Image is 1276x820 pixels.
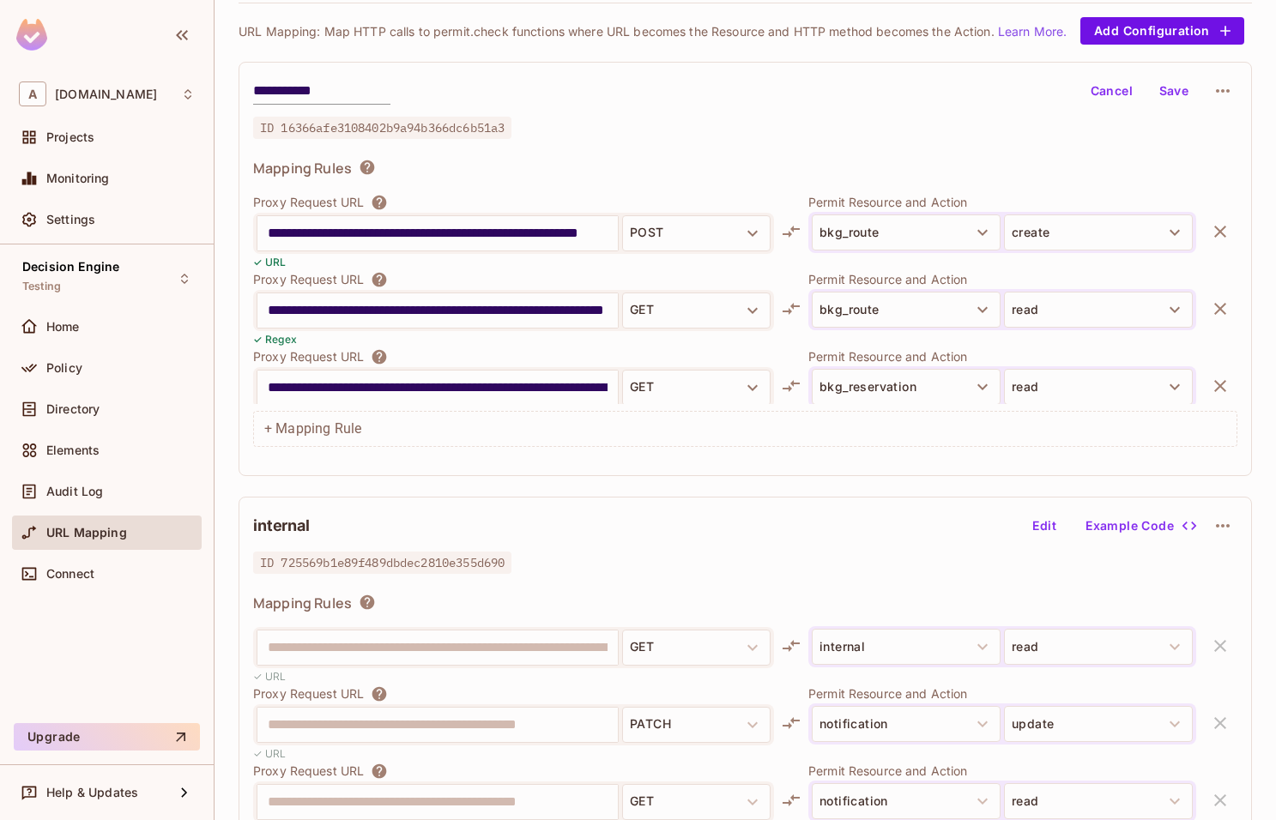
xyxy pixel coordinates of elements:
a: Learn More. [998,24,1067,39]
p: Permit Resource and Action [808,763,1196,779]
p: Proxy Request URL [253,271,364,288]
button: Example Code [1079,512,1201,540]
p: ✓ URL [253,254,287,270]
p: Permit Resource and Action [808,348,1196,365]
span: A [19,81,46,106]
span: ID 725569b1e89f489dbdec2810e355d690 [253,552,511,574]
h2: internal [253,516,310,536]
p: Proxy Request URL [253,685,364,702]
p: ✓ URL [253,745,287,762]
button: GET [622,784,771,820]
p: Permit Resource and Action [808,685,1196,702]
button: Add Configuration [1080,17,1244,45]
span: ID 16366afe3108402b9a94b366dc6b51a3 [253,117,511,139]
span: Workspace: abclojistik.com [55,87,157,101]
button: update [1004,706,1193,742]
button: Cancel [1084,77,1140,105]
span: Monitoring [46,172,110,185]
div: + Mapping Rule [253,411,1237,447]
button: Save [1146,77,1201,105]
img: SReyMgAAAABJRU5ErkJggg== [16,19,47,51]
span: Settings [46,213,95,226]
button: bkg_route [812,214,1001,250]
button: internal [812,629,1001,665]
p: Proxy Request URL [253,763,364,780]
p: Permit Resource and Action [808,194,1196,210]
span: Connect [46,567,94,581]
button: GET [622,370,771,406]
p: ✓ URL [253,668,287,684]
button: read [1004,369,1193,405]
span: Mapping Rules [253,594,352,612]
button: create [1004,214,1193,250]
span: Directory [46,402,100,416]
span: Testing [22,280,61,293]
span: Policy [46,361,82,375]
button: GET [622,292,771,329]
button: read [1004,629,1193,665]
button: Edit [1017,512,1072,540]
button: notification [812,783,1001,819]
p: Proxy Request URL [253,194,364,211]
span: Mapping Rules [253,159,352,178]
p: URL Mapping: Map HTTP calls to permit.check functions where URL becomes the Resource and HTTP met... [239,23,1067,39]
button: notification [812,706,1001,742]
button: Upgrade [14,723,200,751]
span: Elements [46,443,100,457]
span: Home [46,320,80,334]
button: POST [622,215,771,251]
button: read [1004,292,1193,328]
span: Projects [46,130,94,144]
p: Proxy Request URL [253,348,364,365]
button: bkg_route [812,292,1001,328]
button: PATCH [622,707,771,743]
span: Decision Engine [22,260,119,274]
button: read [1004,783,1193,819]
span: Audit Log [46,485,103,498]
button: bkg_reservation [812,369,1001,405]
p: ✓ Regex [253,331,297,347]
p: Permit Resource and Action [808,271,1196,287]
span: URL Mapping [46,526,127,540]
button: GET [622,630,771,666]
span: Help & Updates [46,786,138,799]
